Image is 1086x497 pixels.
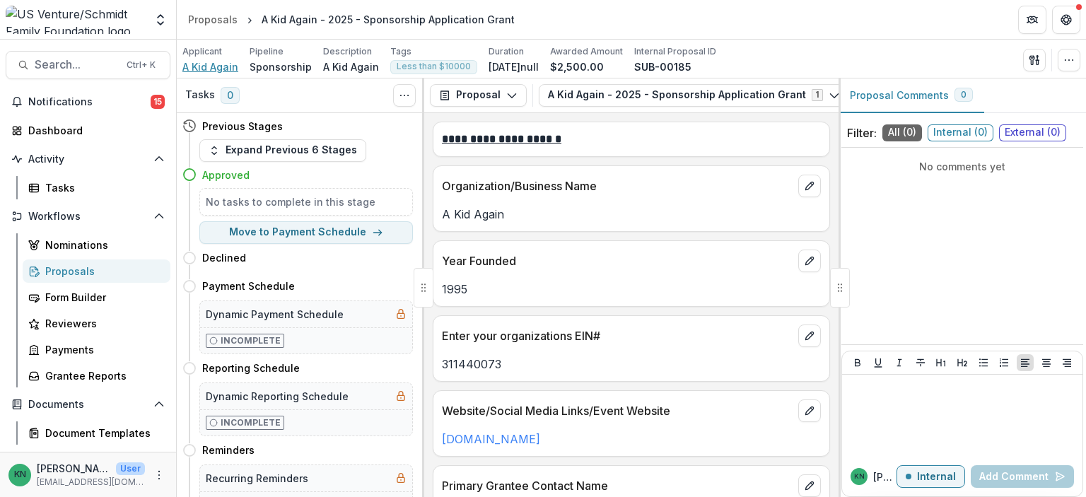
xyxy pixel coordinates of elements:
[199,139,366,162] button: Expand Previous 6 Stages
[6,51,170,79] button: Search...
[221,334,281,347] p: Incomplete
[961,90,967,100] span: 0
[6,119,170,142] a: Dashboard
[928,124,993,141] span: Internal ( 0 )
[1052,6,1080,34] button: Get Help
[393,84,416,107] button: Toggle View Cancelled Tasks
[489,45,524,58] p: Duration
[390,45,411,58] p: Tags
[23,338,170,361] a: Payments
[202,443,255,457] h4: Reminders
[442,402,793,419] p: Website/Social Media Links/Event Website
[23,233,170,257] a: Nominations
[202,250,246,265] h4: Declined
[23,364,170,387] a: Grantee Reports
[28,153,148,165] span: Activity
[1018,6,1046,34] button: Partners
[323,59,379,74] p: A Kid Again
[854,473,865,480] div: Katrina Nelson
[442,177,793,194] p: Organization/Business Name
[151,6,170,34] button: Open entity switcher
[6,205,170,228] button: Open Workflows
[971,465,1074,488] button: Add Comment
[442,356,821,373] p: 311440073
[539,84,849,107] button: A Kid Again - 2025 - Sponsorship Application Grant1
[917,471,956,483] p: Internal
[206,194,407,209] h5: No tasks to complete in this stage
[35,58,118,71] span: Search...
[6,450,170,473] button: Open Contacts
[847,124,877,141] p: Filter:
[262,12,515,27] div: A Kid Again - 2025 - Sponsorship Application Grant
[188,12,238,27] div: Proposals
[45,426,159,440] div: Document Templates
[430,84,527,107] button: Proposal
[6,6,145,34] img: US Venture/Schmidt Family Foundation logo
[634,59,691,74] p: SUB-00185
[323,45,372,58] p: Description
[124,57,158,73] div: Ctrl + K
[847,159,1078,174] p: No comments yet
[206,471,308,486] h5: Recurring Reminders
[23,176,170,199] a: Tasks
[798,474,821,497] button: edit
[849,354,866,371] button: Bold
[397,62,471,71] span: Less than $10000
[37,461,110,476] p: [PERSON_NAME]
[202,168,250,182] h4: Approved
[442,206,821,223] p: A Kid Again
[45,180,159,195] div: Tasks
[182,9,520,30] nav: breadcrumb
[798,399,821,422] button: edit
[634,45,716,58] p: Internal Proposal ID
[37,476,145,489] p: [EMAIL_ADDRESS][DOMAIN_NAME]
[151,467,168,484] button: More
[206,389,349,404] h5: Dynamic Reporting Schedule
[489,59,539,74] p: [DATE]null
[912,354,929,371] button: Strike
[442,252,793,269] p: Year Founded
[23,421,170,445] a: Document Templates
[6,148,170,170] button: Open Activity
[250,59,312,74] p: Sponsorship
[182,59,238,74] a: A Kid Again
[873,469,897,484] p: [PERSON_NAME]
[897,465,965,488] button: Internal
[45,264,159,279] div: Proposals
[870,354,887,371] button: Underline
[839,78,984,113] button: Proposal Comments
[1058,354,1075,371] button: Align Right
[999,124,1066,141] span: External ( 0 )
[116,462,145,475] p: User
[202,279,295,293] h4: Payment Schedule
[1038,354,1055,371] button: Align Center
[550,59,604,74] p: $2,500.00
[23,312,170,335] a: Reviewers
[202,119,283,134] h4: Previous Stages
[23,286,170,309] a: Form Builder
[28,96,151,108] span: Notifications
[182,45,222,58] p: Applicant
[221,416,281,429] p: Incomplete
[14,470,26,479] div: Katrina Nelson
[206,307,344,322] h5: Dynamic Payment Schedule
[28,399,148,411] span: Documents
[798,324,821,347] button: edit
[151,95,165,109] span: 15
[1017,354,1034,371] button: Align Left
[202,361,300,375] h4: Reporting Schedule
[6,393,170,416] button: Open Documents
[45,368,159,383] div: Grantee Reports
[28,123,159,138] div: Dashboard
[182,9,243,30] a: Proposals
[185,89,215,101] h3: Tasks
[45,290,159,305] div: Form Builder
[250,45,284,58] p: Pipeline
[995,354,1012,371] button: Ordered List
[199,221,413,244] button: Move to Payment Schedule
[442,327,793,344] p: Enter your organizations EIN#
[45,316,159,331] div: Reviewers
[954,354,971,371] button: Heading 2
[550,45,623,58] p: Awarded Amount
